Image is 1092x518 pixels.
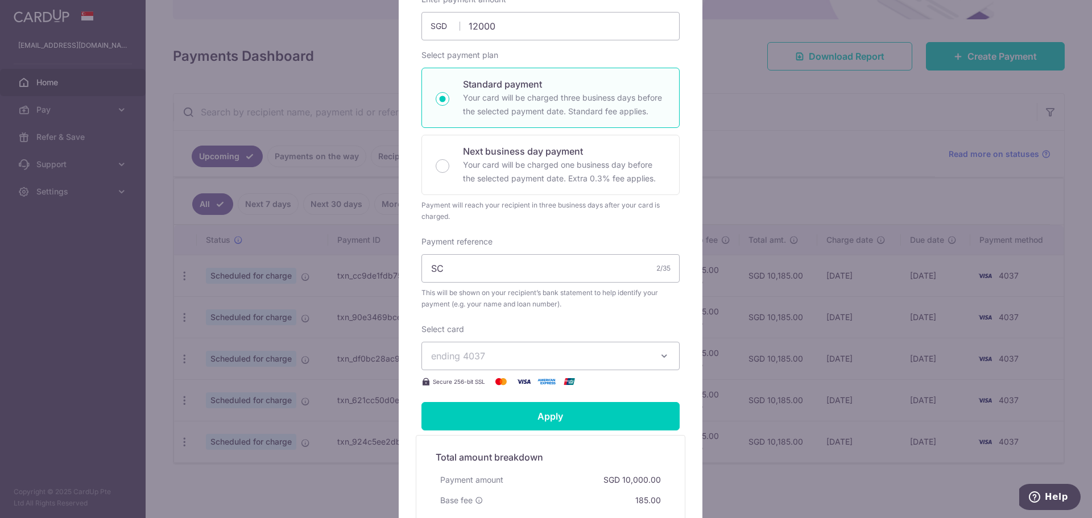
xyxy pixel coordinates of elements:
label: Select card [421,324,464,335]
span: This will be shown on your recipient’s bank statement to help identify your payment (e.g. your na... [421,287,680,310]
div: SGD 10,000.00 [599,470,665,490]
p: Standard payment [463,77,665,91]
div: Payment will reach your recipient in three business days after your card is charged. [421,200,680,222]
input: Apply [421,402,680,430]
img: American Express [535,375,558,388]
span: ending 4037 [431,350,485,362]
label: Payment reference [421,236,493,247]
img: Mastercard [490,375,512,388]
input: 0.00 [421,12,680,40]
div: 2/35 [656,263,671,274]
div: Payment amount [436,470,508,490]
button: ending 4037 [421,342,680,370]
img: Visa [512,375,535,388]
img: UnionPay [558,375,581,388]
p: Your card will be charged three business days before the selected payment date. Standard fee appl... [463,91,665,118]
p: Next business day payment [463,144,665,158]
span: Base fee [440,495,473,506]
label: Select payment plan [421,49,498,61]
div: 185.00 [631,490,665,511]
h5: Total amount breakdown [436,450,665,464]
span: SGD [431,20,460,32]
iframe: Opens a widget where you can find more information [1019,484,1081,512]
p: Your card will be charged one business day before the selected payment date. Extra 0.3% fee applies. [463,158,665,185]
span: Secure 256-bit SSL [433,377,485,386]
